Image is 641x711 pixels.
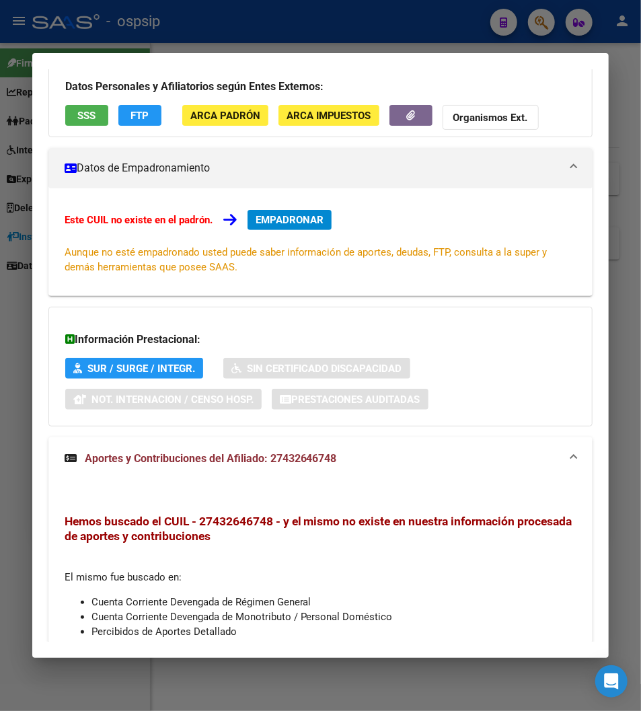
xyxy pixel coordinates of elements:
span: Not. Internacion / Censo Hosp. [91,394,254,406]
span: ARCA Padrón [190,110,260,122]
li: Cuenta Corriente Devengada de Régimen General [91,595,577,609]
button: SSS [65,105,108,126]
div: Datos de Empadronamiento [48,188,593,296]
span: Prestaciones Auditadas [291,394,420,406]
span: Aunque no esté empadronado usted puede saber información de aportes, deudas, FTP, consulta a la s... [65,246,548,273]
button: FTP [118,105,161,126]
span: Hemos buscado el CUIL - 27432646748 - y el mismo no existe en nuestra información procesada de ap... [65,515,572,543]
span: EMPADRONAR [256,214,324,226]
span: ARCA Impuestos [287,110,371,122]
span: SUR / SURGE / INTEGR. [87,363,195,375]
span: Sin Certificado Discapacidad [247,363,402,375]
mat-expansion-panel-header: Aportes y Contribuciones del Afiliado: 27432646748 [48,437,593,480]
li: Percibido por Fiscalización [91,639,577,654]
li: Percibidos de Aportes Detallado [91,624,577,639]
span: Aportes y Contribuciones del Afiliado: 27432646748 [85,452,337,465]
li: Cuenta Corriente Devengada de Monotributo / Personal Doméstico [91,609,577,624]
button: EMPADRONAR [248,210,332,230]
button: Not. Internacion / Censo Hosp. [65,389,262,410]
mat-panel-title: Datos de Empadronamiento [65,160,561,176]
h3: Datos Personales y Afiliatorios según Entes Externos: [65,79,576,95]
button: SUR / SURGE / INTEGR. [65,358,203,379]
button: Organismos Ext. [443,105,539,130]
div: Open Intercom Messenger [595,665,628,698]
button: ARCA Impuestos [278,105,379,126]
strong: Organismos Ext. [453,112,528,124]
span: FTP [130,110,149,122]
span: SSS [77,110,96,122]
h3: Información Prestacional: [65,332,576,348]
strong: Este CUIL no existe en el padrón. [65,214,213,226]
button: Sin Certificado Discapacidad [223,358,410,379]
button: Prestaciones Auditadas [272,389,428,410]
mat-expansion-panel-header: Datos de Empadronamiento [48,148,593,188]
button: ARCA Padrón [182,105,268,126]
